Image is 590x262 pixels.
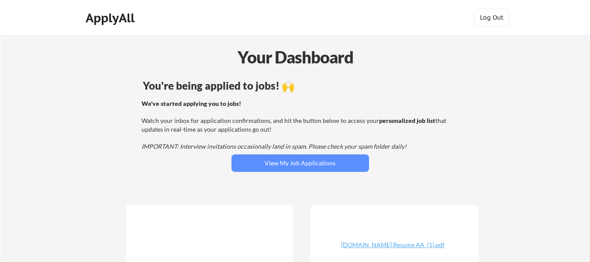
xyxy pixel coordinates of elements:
a: [DOMAIN_NAME] Resume AA (1).pdf [341,242,445,255]
div: You're being applied to jobs! 🙌 [143,80,458,91]
strong: personalized job list [379,117,435,124]
strong: We've started applying you to jobs! [141,100,241,107]
button: View My Job Applications [231,154,369,172]
div: Your Dashboard [1,45,590,70]
button: Log Out [474,9,509,26]
div: ApplyAll [86,10,137,25]
div: [DOMAIN_NAME] Resume AA (1).pdf [341,242,445,248]
em: IMPORTANT: Interview invitations occasionally land in spam. Please check your spam folder daily! [141,143,407,150]
div: Watch your inbox for application confirmations, and hit the button below to access your that upda... [141,99,456,151]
